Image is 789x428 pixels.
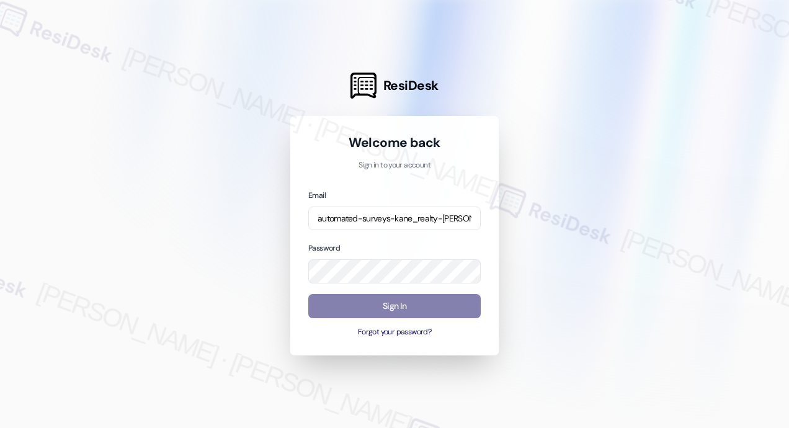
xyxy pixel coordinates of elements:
[308,327,481,338] button: Forgot your password?
[350,73,377,99] img: ResiDesk Logo
[383,77,439,94] span: ResiDesk
[308,243,340,253] label: Password
[308,190,326,200] label: Email
[308,134,481,151] h1: Welcome back
[308,160,481,171] p: Sign in to your account
[308,207,481,231] input: name@example.com
[308,294,481,318] button: Sign In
